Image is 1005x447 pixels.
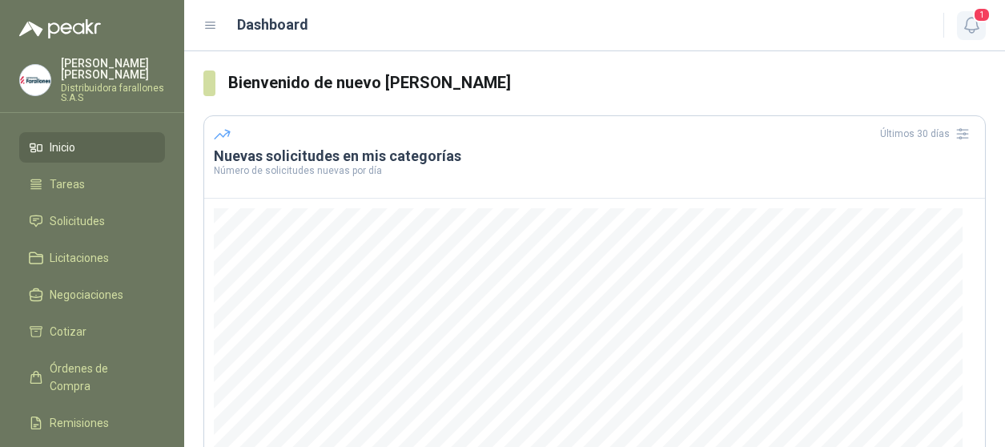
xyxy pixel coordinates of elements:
[214,147,975,166] h3: Nuevas solicitudes en mis categorías
[228,70,986,95] h3: Bienvenido de nuevo [PERSON_NAME]
[19,353,165,401] a: Órdenes de Compra
[61,58,165,80] p: [PERSON_NAME] [PERSON_NAME]
[880,121,975,147] div: Últimos 30 días
[20,65,50,95] img: Company Logo
[19,132,165,163] a: Inicio
[50,323,86,340] span: Cotizar
[50,414,109,432] span: Remisiones
[19,408,165,438] a: Remisiones
[61,83,165,103] p: Distribuidora farallones S.A.S
[50,175,85,193] span: Tareas
[50,249,109,267] span: Licitaciones
[50,286,123,304] span: Negociaciones
[973,7,991,22] span: 1
[214,166,975,175] p: Número de solicitudes nuevas por día
[19,169,165,199] a: Tareas
[237,14,308,36] h1: Dashboard
[50,139,75,156] span: Inicio
[19,206,165,236] a: Solicitudes
[50,360,150,395] span: Órdenes de Compra
[957,11,986,40] button: 1
[19,243,165,273] a: Licitaciones
[19,280,165,310] a: Negociaciones
[19,316,165,347] a: Cotizar
[50,212,105,230] span: Solicitudes
[19,19,101,38] img: Logo peakr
